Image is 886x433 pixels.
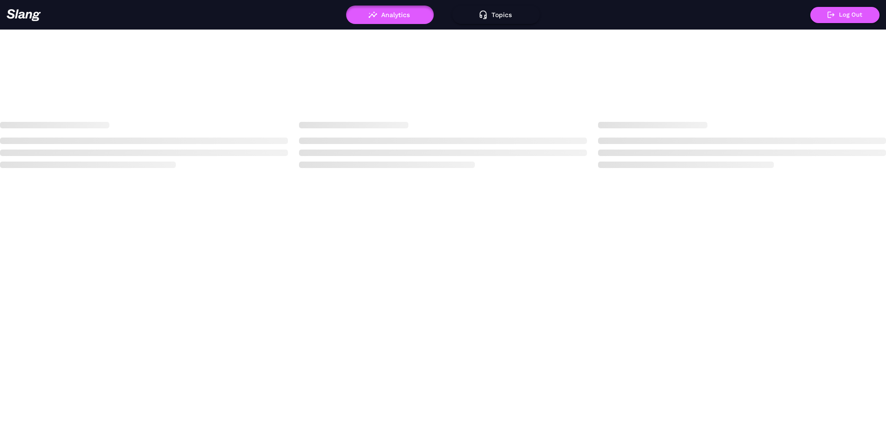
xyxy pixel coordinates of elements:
[452,6,540,24] button: Topics
[6,9,41,21] img: 623511267c55cb56e2f2a487_logo2.png
[346,6,434,24] button: Analytics
[810,7,880,23] button: Log Out
[346,11,434,18] a: Analytics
